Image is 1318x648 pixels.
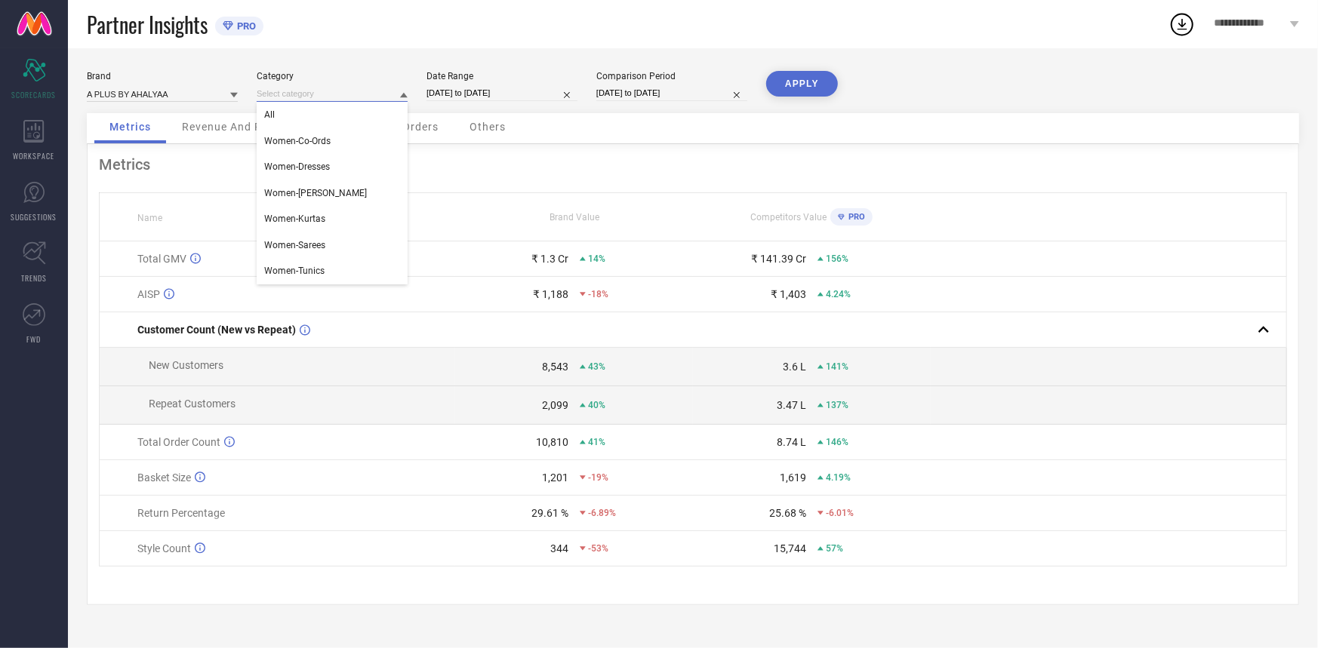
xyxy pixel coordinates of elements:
[182,121,292,133] span: Revenue And Pricing
[588,400,605,410] span: 40%
[99,155,1287,174] div: Metrics
[550,542,568,554] div: 344
[771,288,806,300] div: ₹ 1,403
[777,436,806,448] div: 8.74 L
[264,240,325,250] span: Women-Sarees
[750,212,827,223] span: Competitors Value
[264,109,275,120] span: All
[27,333,42,345] span: FWD
[826,361,848,372] span: 141%
[264,266,325,276] span: Women-Tunics
[766,71,838,97] button: APPLY
[588,543,608,554] span: -53%
[826,400,848,410] span: 137%
[137,471,191,484] span: Basket Size
[257,102,408,127] div: All
[826,437,848,447] span: 146%
[11,211,57,223] span: SUGGESTIONS
[542,361,568,373] div: 8,543
[257,180,408,206] div: Women-Kurta Sets
[542,471,568,484] div: 1,201
[751,253,806,265] div: ₹ 141.39 Cr
[137,253,186,265] span: Total GMV
[87,71,238,81] div: Brand
[780,471,806,484] div: 1,619
[826,253,848,264] span: 156%
[137,288,160,300] span: AISP
[264,161,330,172] span: Women-Dresses
[845,212,865,222] span: PRO
[21,272,47,284] span: TRENDS
[137,507,225,519] span: Return Percentage
[257,232,408,258] div: Women-Sarees
[257,258,408,284] div: Women-Tunics
[588,253,605,264] span: 14%
[596,85,747,101] input: Select comparison period
[588,508,616,518] span: -6.89%
[783,361,806,373] div: 3.6 L
[14,150,55,161] span: WORKSPACE
[826,472,851,483] span: 4.19%
[826,508,854,518] span: -6.01%
[536,436,568,448] div: 10,810
[531,253,568,265] div: ₹ 1.3 Cr
[542,399,568,411] div: 2,099
[87,9,208,40] span: Partner Insights
[257,86,408,102] input: Select category
[257,154,408,180] div: Women-Dresses
[470,121,506,133] span: Others
[826,289,851,299] span: 4.24%
[588,472,608,483] span: -19%
[427,85,577,101] input: Select date range
[1169,11,1196,38] div: Open download list
[137,436,220,448] span: Total Order Count
[257,128,408,154] div: Women-Co-Ords
[774,542,806,554] div: 15,744
[233,20,256,32] span: PRO
[264,213,325,224] span: Women-Kurtas
[531,507,568,519] div: 29.61 %
[588,437,605,447] span: 41%
[137,324,296,336] span: Customer Count (New vs Repeat)
[777,399,806,411] div: 3.47 L
[109,121,151,133] span: Metrics
[12,89,57,100] span: SCORECARDS
[264,188,367,198] span: Women-[PERSON_NAME]
[264,136,331,146] span: Women-Co-Ords
[257,71,408,81] div: Category
[137,213,162,223] span: Name
[149,359,223,371] span: New Customers
[588,361,605,372] span: 43%
[769,507,806,519] div: 25.68 %
[588,289,608,299] span: -18%
[826,543,843,554] span: 57%
[550,212,599,223] span: Brand Value
[257,206,408,232] div: Women-Kurtas
[149,398,236,410] span: Repeat Customers
[533,288,568,300] div: ₹ 1,188
[427,71,577,81] div: Date Range
[596,71,747,81] div: Comparison Period
[137,542,191,554] span: Style Count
